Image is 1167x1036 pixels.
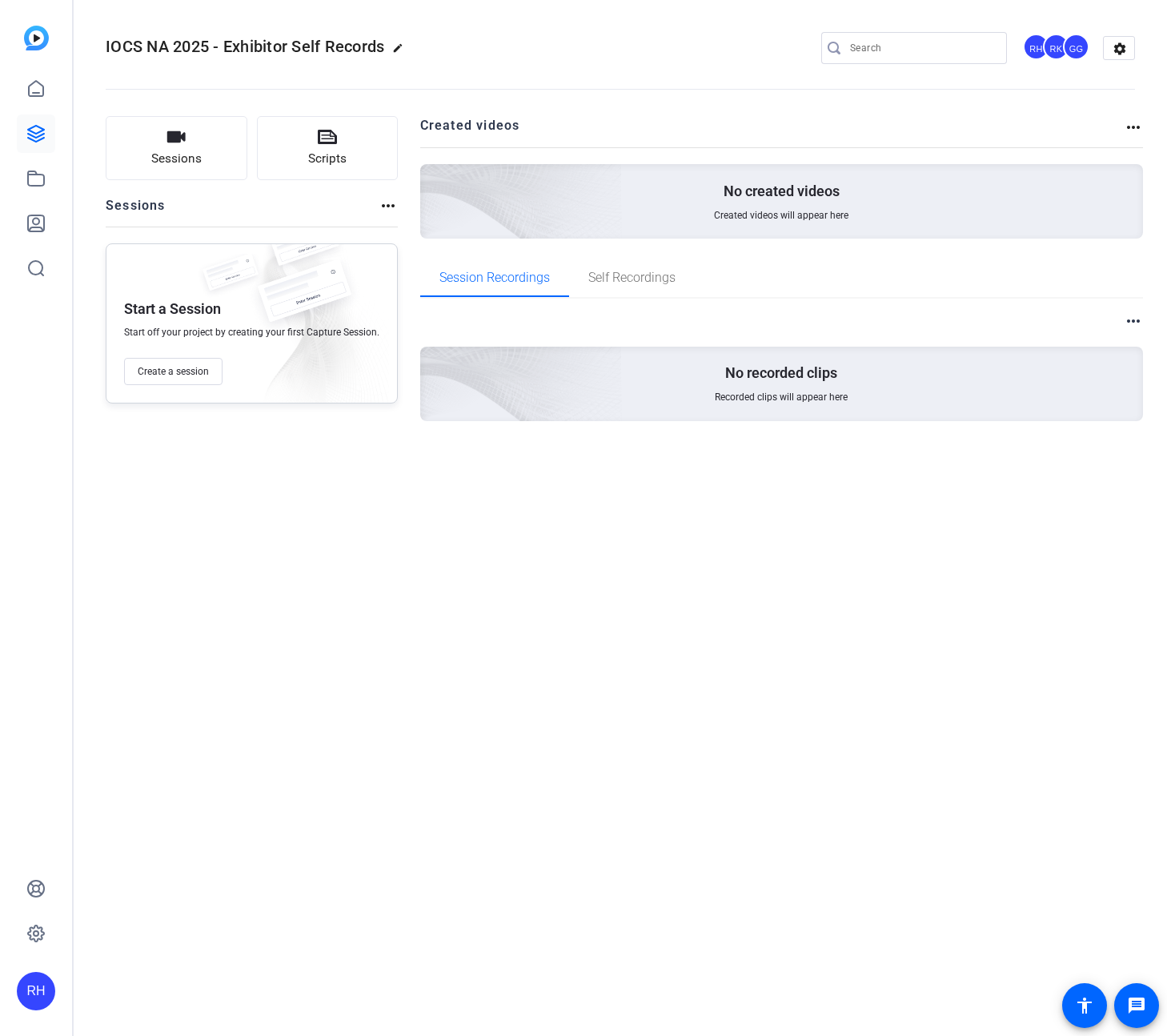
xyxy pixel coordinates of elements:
[420,116,1125,147] h2: Created videos
[439,271,550,284] span: Session Recordings
[1124,118,1143,137] mat-icon: more_horiz
[1043,34,1069,60] div: RK
[308,150,347,168] span: Scripts
[106,196,166,227] h2: Sessions
[234,239,389,411] img: embarkstudio-empty-session.png
[724,182,840,201] p: No created videos
[715,391,848,404] span: Recorded clips will appear here
[1075,996,1094,1015] mat-icon: accessibility
[1023,34,1051,62] ngx-avatar: Rob Harpin
[725,363,837,383] p: No recorded clips
[379,196,398,215] mat-icon: more_horiz
[1104,37,1136,61] mat-icon: settings
[151,150,202,168] span: Sessions
[194,254,267,301] img: fake-session.png
[241,6,623,353] img: Creted videos background
[24,26,49,50] img: blue-gradient.svg
[260,220,348,279] img: fake-session.png
[106,37,384,56] span: IOCS NA 2025 - Exhibitor Self Records
[588,271,676,284] span: Self Recordings
[124,358,223,385] button: Create a session
[850,38,994,58] input: Search
[241,188,623,536] img: embarkstudio-empty-session.png
[124,326,379,339] span: Start off your project by creating your first Capture Session.
[124,299,221,319] p: Start a Session
[1124,311,1143,331] mat-icon: more_horiz
[1023,34,1049,60] div: RH
[1127,996,1146,1015] mat-icon: message
[17,972,55,1010] div: RH
[392,42,411,62] mat-icon: edit
[244,260,364,339] img: fake-session.png
[1043,34,1071,62] ngx-avatar: Ryan Keckler
[1063,34,1089,60] div: GG
[138,365,209,378] span: Create a session
[714,209,848,222] span: Created videos will appear here
[1063,34,1091,62] ngx-avatar: George Grant
[106,116,247,180] button: Sessions
[257,116,399,180] button: Scripts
